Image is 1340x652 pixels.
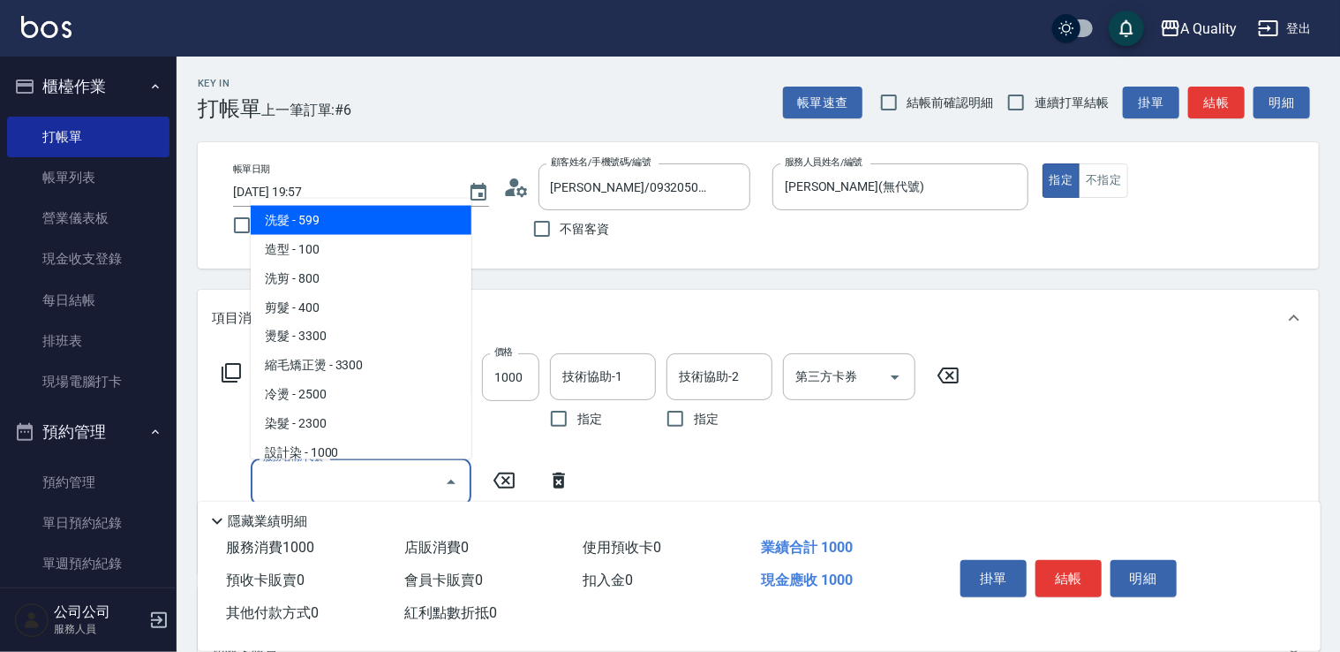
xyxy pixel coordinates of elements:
[783,87,862,119] button: 帳單速查
[54,621,144,637] p: 服務人員
[1123,87,1179,119] button: 掛單
[228,512,307,531] p: 隱藏業績明細
[1035,560,1102,597] button: 結帳
[7,321,169,361] a: 排班表
[1253,87,1310,119] button: 明細
[233,178,450,207] input: YYYY/MM/DD hh:mm
[404,572,483,588] span: 會員卡販賣 0
[1035,94,1109,112] span: 連續打單結帳
[1043,163,1080,198] button: 指定
[7,198,169,239] a: 營業儀表板
[437,468,465,497] button: Close
[251,380,471,409] span: 冷燙 - 2500
[881,363,909,391] button: Open
[577,410,602,428] span: 指定
[404,604,497,621] span: 紅利點數折抵 0
[7,157,169,198] a: 帳單列表
[251,292,471,322] span: 剪髮 - 400
[251,409,471,438] span: 染髮 - 2300
[226,604,319,621] span: 其他付款方式 0
[1251,12,1319,45] button: 登出
[54,603,144,621] h5: 公司公司
[14,603,49,638] img: Person
[457,171,500,214] button: Choose date, selected date is 2025-08-11
[761,572,853,588] span: 現金應收 1000
[1188,87,1245,119] button: 結帳
[761,539,853,556] span: 業績合計 1000
[198,290,1319,346] div: 項目消費
[7,409,169,455] button: 預約管理
[1079,163,1128,198] button: 不指定
[7,64,169,110] button: 櫃檯作業
[198,96,261,121] h3: 打帳單
[960,560,1027,597] button: 掛單
[261,99,352,121] span: 上一筆訂單:#6
[1181,18,1238,40] div: A Quality
[7,239,169,279] a: 現金收支登錄
[251,263,471,292] span: 洗剪 - 800
[251,322,471,351] span: 燙髮 - 3300
[551,155,651,169] label: 顧客姓名/手機號碼/編號
[7,361,169,402] a: 現場電腦打卡
[561,220,610,239] span: 不留客資
[583,572,633,588] span: 扣入金 0
[1153,11,1245,47] button: A Quality
[583,539,661,556] span: 使用預收卡 0
[226,572,305,588] span: 預收卡販賣 0
[198,78,261,89] h2: Key In
[251,234,471,263] span: 造型 - 100
[494,345,513,359] label: 價格
[1110,560,1177,597] button: 明細
[212,309,265,328] p: 項目消費
[7,117,169,157] a: 打帳單
[251,438,471,467] span: 設計染 - 1000
[7,503,169,543] a: 單日預約紀錄
[233,163,270,176] label: 帳單日期
[907,94,994,112] span: 結帳前確認明細
[226,539,314,556] span: 服務消費 1000
[251,205,471,234] span: 洗髮 - 599
[7,280,169,321] a: 每日結帳
[251,351,471,380] span: 縮毛矯正燙 - 3300
[1109,11,1144,46] button: save
[694,410,719,428] span: 指定
[404,539,469,556] span: 店販消費 0
[7,462,169,503] a: 預約管理
[21,16,72,38] img: Logo
[785,155,862,169] label: 服務人員姓名/編號
[7,543,169,584] a: 單週預約紀錄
